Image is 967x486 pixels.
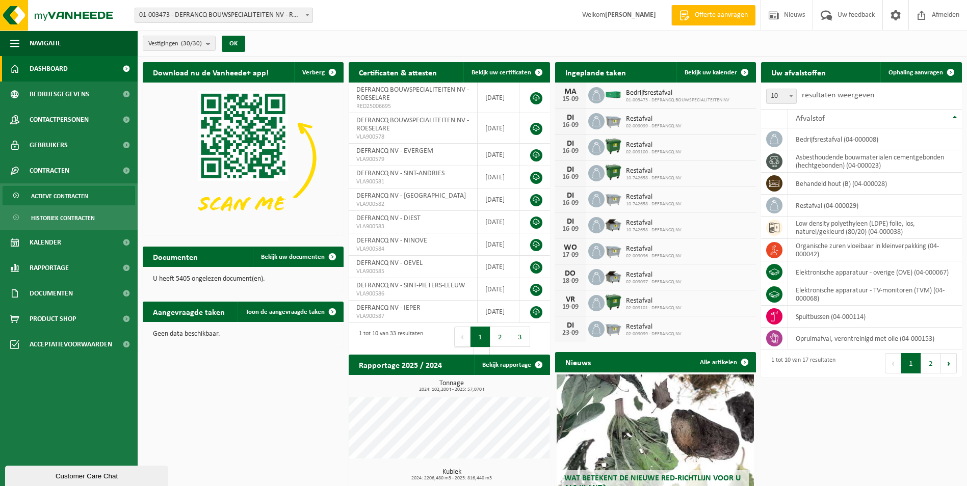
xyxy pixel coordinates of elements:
[356,237,427,245] span: DEFRANCQ NV - NINOVE
[605,319,622,337] img: WB-2500-GAL-GY-01
[472,69,531,76] span: Bekijk uw certificaten
[478,233,520,256] td: [DATE]
[478,144,520,166] td: [DATE]
[356,304,421,312] span: DEFRANCQ NV - IEPER
[478,113,520,144] td: [DATE]
[555,352,601,372] h2: Nieuws
[626,123,682,129] span: 02-009099 - DEFRANCQ NV
[135,8,312,22] span: 01-003473 - DEFRANCQ BOUWSPECIALITEITEN NV - ROESELARE
[294,62,343,83] button: Verberg
[560,122,581,129] div: 16-09
[560,192,581,200] div: DI
[478,256,520,278] td: [DATE]
[238,302,343,322] a: Toon de aangevraagde taken
[605,112,622,129] img: WB-2500-GAL-GY-01
[356,282,465,289] span: DEFRANCQ NV - SINT-PIETERS-LEEUW
[767,89,796,103] span: 10
[605,215,622,233] img: WB-5000-GAL-GY-01
[356,102,469,111] span: RED25006695
[560,148,581,155] div: 16-09
[454,327,471,347] button: Previous
[921,353,941,373] button: 2
[788,261,962,283] td: elektronische apparatuur - overige (OVE) (04-000067)
[560,88,581,96] div: MA
[354,469,550,481] h3: Kubiek
[626,167,682,175] span: Restafval
[356,170,445,177] span: DEFRANCQ NV - SINT-ANDRIES
[354,326,423,368] div: 1 tot 10 van 33 resultaten
[626,219,682,227] span: Restafval
[560,330,581,337] div: 23-09
[143,247,208,266] h2: Documenten
[3,208,135,227] a: Historiek contracten
[30,158,69,183] span: Contracten
[560,244,581,252] div: WO
[560,321,581,330] div: DI
[490,327,510,347] button: 2
[31,208,95,228] span: Historiek contracten
[471,327,490,347] button: 1
[261,254,325,260] span: Bekijk uw documenten
[474,347,490,367] button: Next
[356,259,423,267] span: DEFRANCQ NV - OEVEL
[354,387,550,392] span: 2024: 102,200 t - 2025: 57,070 t
[901,353,921,373] button: 1
[349,355,452,374] h2: Rapportage 2025 / 2024
[888,69,943,76] span: Ophaling aanvragen
[5,464,170,486] iframe: chat widget
[761,62,836,82] h2: Uw afvalstoffen
[560,252,581,259] div: 17-09
[3,186,135,205] a: Actieve contracten
[356,155,469,164] span: VLA900579
[788,328,962,349] td: opruimafval, verontreinigd met olie (04-000153)
[143,302,235,321] h2: Aangevraagde taken
[356,133,469,141] span: VLA900578
[30,107,89,132] span: Contactpersonen
[560,174,581,181] div: 16-09
[222,36,245,52] button: OK
[880,62,961,83] a: Ophaling aanvragen
[626,141,682,149] span: Restafval
[474,355,549,375] a: Bekijk rapportage
[510,327,530,347] button: 3
[605,138,622,155] img: WB-1100-HPE-GN-01
[802,91,874,99] label: resultaten weergeven
[626,227,682,233] span: 10-742658 - DEFRANCQ NV
[626,245,682,253] span: Restafval
[30,332,112,357] span: Acceptatievoorwaarden
[253,247,343,267] a: Bekijk uw documenten
[30,255,69,281] span: Rapportage
[354,380,550,392] h3: Tonnage
[605,293,622,311] img: WB-1100-HPE-GN-01
[626,271,682,279] span: Restafval
[555,62,636,82] h2: Ingeplande taken
[135,8,313,23] span: 01-003473 - DEFRANCQ BOUWSPECIALITEITEN NV - ROESELARE
[143,62,279,82] h2: Download nu de Vanheede+ app!
[626,297,682,305] span: Restafval
[560,295,581,304] div: VR
[463,62,549,83] a: Bekijk uw certificaten
[788,283,962,306] td: elektronische apparatuur - TV-monitoren (TVM) (04-000068)
[356,312,469,320] span: VLA900587
[30,230,61,255] span: Kalender
[788,239,962,261] td: organische zuren vloeibaar in kleinverpakking (04-000042)
[626,331,682,337] span: 02-009099 - DEFRANCQ NV
[181,40,202,47] count: (30/30)
[356,267,469,276] span: VLA900585
[31,186,88,206] span: Actieve contracten
[560,140,581,148] div: DI
[788,306,962,328] td: spuitbussen (04-000114)
[356,147,433,155] span: DEFRANCQ NV - EVERGEM
[788,150,962,173] td: asbesthoudende bouwmaterialen cementgebonden (hechtgebonden) (04-000023)
[356,200,469,208] span: VLA900582
[626,323,682,331] span: Restafval
[356,178,469,186] span: VLA900581
[626,253,682,259] span: 02-009096 - DEFRANCQ NV
[626,89,729,97] span: Bedrijfsrestafval
[788,173,962,195] td: behandeld hout (B) (04-000028)
[153,331,333,338] p: Geen data beschikbaar.
[356,245,469,253] span: VLA900584
[796,115,825,123] span: Afvalstof
[454,347,474,367] button: 4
